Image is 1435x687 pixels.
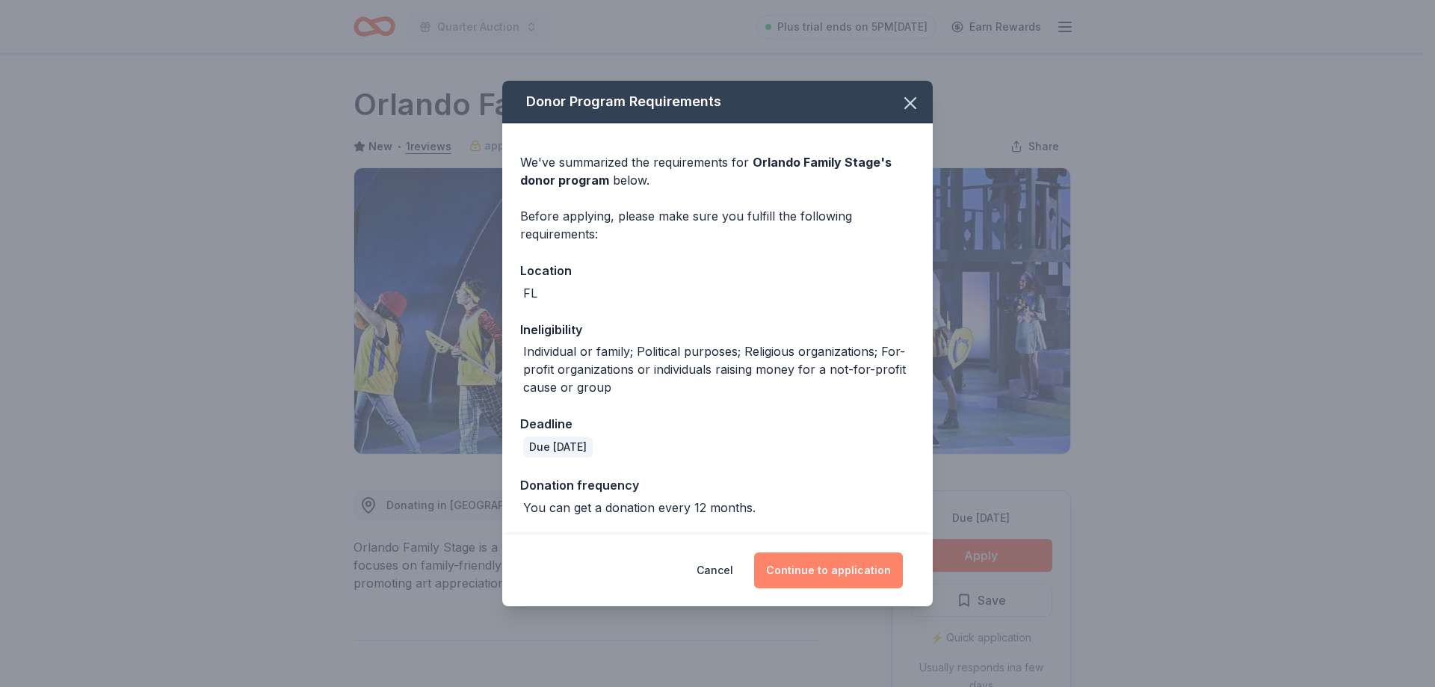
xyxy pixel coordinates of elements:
[697,552,733,588] button: Cancel
[520,320,915,339] div: Ineligibility
[520,153,915,189] div: We've summarized the requirements for below.
[523,284,537,302] div: FL
[754,552,903,588] button: Continue to application
[520,414,915,434] div: Deadline
[502,81,933,123] div: Donor Program Requirements
[520,261,915,280] div: Location
[520,207,915,243] div: Before applying, please make sure you fulfill the following requirements:
[523,342,915,396] div: Individual or family; Political purposes; Religious organizations; For-profit organizations or in...
[523,437,593,458] div: Due [DATE]
[520,475,915,495] div: Donation frequency
[523,499,756,517] div: You can get a donation every 12 months.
